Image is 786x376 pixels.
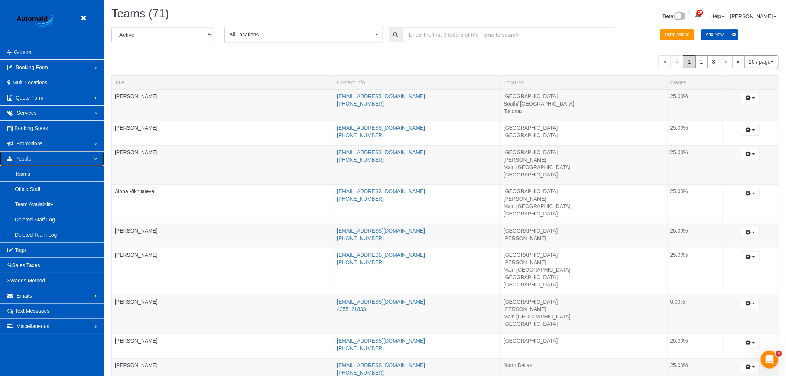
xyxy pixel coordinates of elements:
div: Tags [115,369,331,371]
span: Tags [15,247,26,253]
td: Title [112,121,334,146]
td: Location [501,145,668,185]
li: [PERSON_NAME] [504,305,664,313]
a: [PHONE_NUMBER] [337,345,384,351]
th: Wages [667,75,723,89]
span: Miscellaneous [16,323,49,329]
div: Tags [115,132,331,133]
div: Tags [115,100,331,102]
td: Wages [667,145,723,185]
td: Title [112,145,334,185]
li: [GEOGRAPHIC_DATA] [504,273,664,281]
li: [GEOGRAPHIC_DATA] [504,298,664,305]
span: < [671,55,683,68]
td: Wages [667,295,723,334]
th: Contact Info [334,75,501,89]
td: Wages [667,121,723,146]
td: Wages [667,185,723,224]
a: [EMAIL_ADDRESS][DOMAIN_NAME] [337,252,425,258]
th: Location [501,75,668,89]
td: Title [112,224,334,248]
div: Tags [115,234,331,236]
li: [PERSON_NAME] [504,234,664,242]
td: Location [501,121,668,146]
a: > [720,55,733,68]
div: Tags [115,195,331,197]
td: Location [501,185,668,224]
td: Location [501,334,668,359]
a: [PHONE_NUMBER] [337,157,384,163]
li: [GEOGRAPHIC_DATA] [504,337,664,344]
img: Automaid Logo [13,13,59,30]
a: Alona Vikhliaieva [115,188,154,194]
button: Add New [701,29,738,40]
div: Tags [115,344,331,346]
li: [GEOGRAPHIC_DATA] [504,132,664,139]
td: Contact Info [334,145,501,185]
td: Contact Info [334,224,501,248]
td: Contact Info [334,89,501,121]
button: Permissions [660,29,694,40]
a: [EMAIL_ADDRESS][DOMAIN_NAME] [337,93,425,99]
td: Wages [667,334,723,359]
span: Quote Form [16,95,43,101]
a: [PHONE_NUMBER] [337,196,384,202]
td: Title [112,185,334,224]
li: Main [GEOGRAPHIC_DATA] [504,202,664,210]
iframe: Intercom live chat [761,351,779,369]
a: Beta [663,13,686,19]
span: Services [17,110,37,116]
td: Title [112,334,334,359]
td: Location [501,224,668,248]
a: [PERSON_NAME] [115,362,157,368]
span: General [14,49,33,55]
a: [EMAIL_ADDRESS][DOMAIN_NAME] [337,228,425,234]
a: 2 [695,55,708,68]
li: [GEOGRAPHIC_DATA] [504,251,664,259]
a: [PERSON_NAME] [115,149,157,155]
input: Enter the first 3 letters of the name to search [403,27,615,42]
li: [GEOGRAPHIC_DATA] [504,210,664,217]
a: [EMAIL_ADDRESS][DOMAIN_NAME] [337,299,425,305]
span: Text Messages [15,308,49,314]
a: [EMAIL_ADDRESS][DOMAIN_NAME] [337,149,425,155]
button: All Locations [224,27,383,42]
a: [PERSON_NAME] [115,93,157,99]
a: [PHONE_NUMBER] [337,132,384,138]
td: Wages [667,224,723,248]
li: [PERSON_NAME] [504,156,664,163]
li: [GEOGRAPHIC_DATA] [504,171,664,178]
li: [GEOGRAPHIC_DATA] [504,124,664,132]
a: 20 [691,7,705,24]
li: [GEOGRAPHIC_DATA] [504,188,664,195]
button: 20 / page [744,55,779,68]
a: [PHONE_NUMBER] [337,370,384,376]
a: [PERSON_NAME] [115,125,157,131]
li: [GEOGRAPHIC_DATA] [504,227,664,234]
span: All Locations [229,31,373,38]
td: Location [501,248,668,295]
div: Tags [115,305,331,307]
td: Contact Info [334,295,501,334]
a: [EMAIL_ADDRESS][DOMAIN_NAME] [337,362,425,368]
nav: Pagination navigation [659,55,779,68]
span: Multi Locations [13,80,47,85]
td: Title [112,89,334,121]
span: Booking Form [16,64,48,70]
li: Main [GEOGRAPHIC_DATA] [504,163,664,171]
span: 4 [776,351,782,357]
span: Sales Taxes [12,262,40,268]
span: Teams (71) [111,7,169,20]
a: 4255121833 [337,306,366,312]
td: Contact Info [334,121,501,146]
td: Location [501,295,668,334]
a: Help [711,13,725,19]
span: 20 [697,10,703,16]
td: Wages [667,248,723,295]
div: Tags [115,156,331,158]
li: [PERSON_NAME] [504,259,664,266]
li: South/ [GEOGRAPHIC_DATA] [504,100,664,107]
a: [PHONE_NUMBER] [337,259,384,265]
li: Tacoma [504,107,664,115]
